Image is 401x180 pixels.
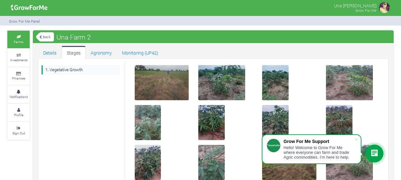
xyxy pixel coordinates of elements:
a: Back [36,32,54,42]
img: growforme image [378,1,391,14]
small: Finances [12,76,25,80]
small: Sign Out [12,131,25,135]
small: Grow For Me [355,8,376,13]
small: Farms [14,40,23,44]
a: 1. Vegetative Growth [42,65,120,74]
p: Una [PERSON_NAME] [334,1,376,9]
a: Farms [7,31,30,48]
a: Finances [7,67,30,85]
a: Stages [62,46,86,59]
a: Sign Out [7,122,30,139]
a: Agronomy [86,46,117,59]
small: Investments [10,58,27,62]
img: growforme image [9,1,50,14]
span: Una Farm 2 [55,31,93,43]
div: Grow For Me Support [284,139,354,144]
div: Hello! Welcome to Grow For Me where everyone can farm and trade Agric commodities. I'm here to help. [284,145,354,160]
small: Grow For Me Panel [9,19,40,24]
a: Monitoring (UP42) [117,46,163,59]
small: Profile [14,113,23,117]
a: Notifications [7,86,30,103]
a: Profile [7,104,30,121]
a: Investments [7,49,30,66]
small: Notifications [10,94,28,99]
a: Details [38,46,62,59]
